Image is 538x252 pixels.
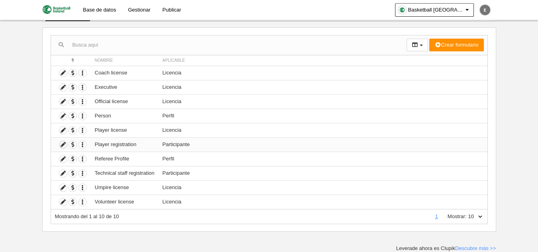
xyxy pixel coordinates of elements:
[91,166,158,180] td: Technical staff registration
[162,58,185,63] span: Aplicable
[408,6,464,14] span: Basketball [GEOGRAPHIC_DATA]
[480,5,490,15] img: c2l6ZT0zMHgzMCZmcz05JnRleHQ9RSZiZz03NTc1NzU%3D.png
[158,109,487,123] td: Perfil
[398,6,406,14] img: OaaJZQfHJV54.30x30.jpg
[440,213,467,220] label: Mostrar:
[91,137,158,152] td: Player registration
[158,123,487,137] td: Licencia
[396,245,496,252] div: Leverade ahora es Clupik
[158,137,487,152] td: Participante
[395,3,474,17] a: Basketball [GEOGRAPHIC_DATA]
[91,80,158,94] td: Executive
[42,5,70,14] img: Basketball Ireland
[91,94,158,109] td: Official license
[91,195,158,209] td: Volunteer license
[429,39,483,51] button: Crear formulario
[158,195,487,209] td: Licencia
[55,213,119,219] span: Mostrando del 1 al 10 de 10
[91,180,158,195] td: Umpire license
[158,152,487,166] td: Perfil
[91,123,158,137] td: Player license
[91,152,158,166] td: Referee Profile
[158,166,487,180] td: Participante
[158,80,487,94] td: Licencia
[51,39,407,51] input: Busca aquí
[158,94,487,109] td: Licencia
[91,109,158,123] td: Person
[91,66,158,80] td: Coach license
[455,245,496,251] a: Descubre más >>
[434,213,440,219] a: 1
[95,58,113,63] span: Nombre
[158,66,487,80] td: Licencia
[158,180,487,195] td: Licencia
